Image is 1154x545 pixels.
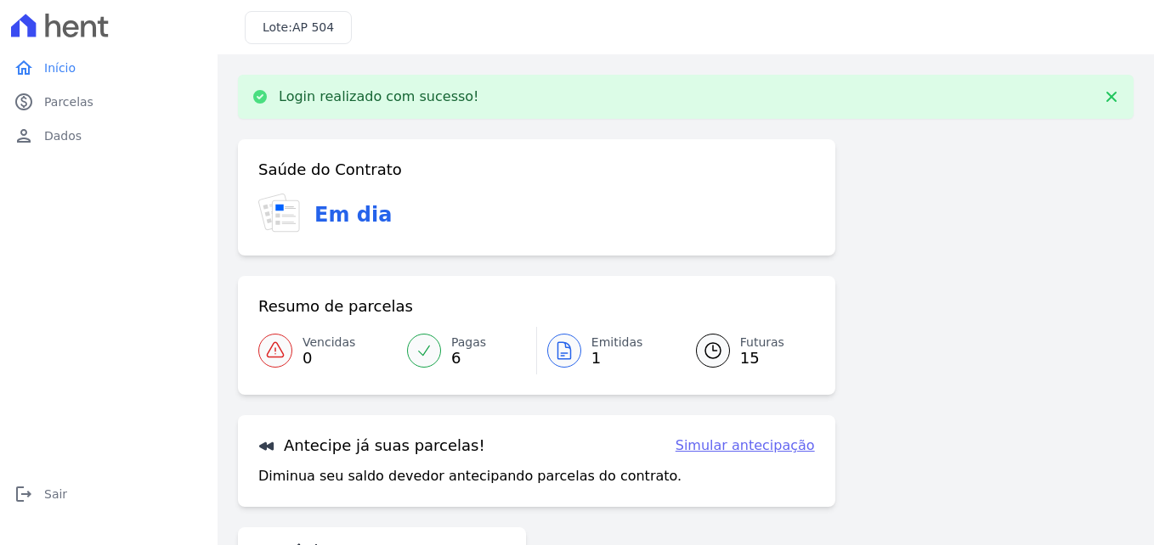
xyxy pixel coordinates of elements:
[740,351,784,365] span: 15
[676,327,815,374] a: Futuras 15
[7,477,211,511] a: logoutSair
[279,88,479,105] p: Login realizado com sucesso!
[676,435,815,456] a: Simular antecipação
[7,85,211,119] a: paidParcelas
[303,351,355,365] span: 0
[258,327,397,374] a: Vencidas 0
[314,199,392,230] h3: Em dia
[303,334,355,351] span: Vencidas
[591,334,643,351] span: Emitidas
[537,327,676,374] a: Emitidas 1
[591,351,643,365] span: 1
[451,351,486,365] span: 6
[258,160,402,180] h3: Saúde do Contrato
[7,119,211,153] a: personDados
[258,296,413,317] h3: Resumo de parcelas
[44,127,82,144] span: Dados
[14,58,34,78] i: home
[451,334,486,351] span: Pagas
[397,327,536,374] a: Pagas 6
[14,126,34,146] i: person
[263,19,334,37] h3: Lote:
[7,51,211,85] a: homeInício
[44,93,93,110] span: Parcelas
[14,92,34,112] i: paid
[740,334,784,351] span: Futuras
[258,466,682,486] p: Diminua seu saldo devedor antecipando parcelas do contrato.
[44,59,76,76] span: Início
[292,20,334,34] span: AP 504
[258,435,485,456] h3: Antecipe já suas parcelas!
[14,484,34,504] i: logout
[44,486,67,503] span: Sair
